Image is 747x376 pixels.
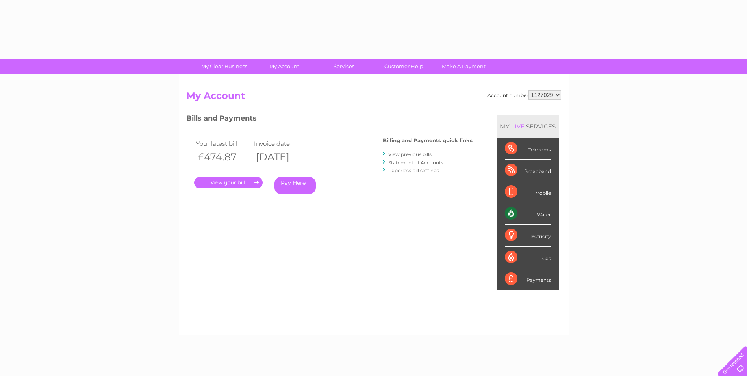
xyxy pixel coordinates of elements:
[186,113,473,127] h3: Bills and Payments
[311,59,376,74] a: Services
[505,138,551,160] div: Telecoms
[194,138,252,149] td: Your latest bill
[388,160,443,166] a: Statement of Accounts
[252,149,310,165] th: [DATE]
[383,138,473,143] h4: Billing and Payments quick links
[388,151,432,157] a: View previous bills
[505,181,551,203] div: Mobile
[252,59,317,74] a: My Account
[505,268,551,290] div: Payments
[192,59,257,74] a: My Clear Business
[505,225,551,246] div: Electricity
[274,177,316,194] a: Pay Here
[388,168,439,173] a: Paperless bill settings
[497,115,559,138] div: MY SERVICES
[194,177,263,188] a: .
[487,90,561,100] div: Account number
[252,138,310,149] td: Invoice date
[186,90,561,105] h2: My Account
[194,149,252,165] th: £474.87
[510,123,526,130] div: LIVE
[431,59,496,74] a: Make A Payment
[505,160,551,181] div: Broadband
[371,59,436,74] a: Customer Help
[505,203,551,225] div: Water
[505,247,551,268] div: Gas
